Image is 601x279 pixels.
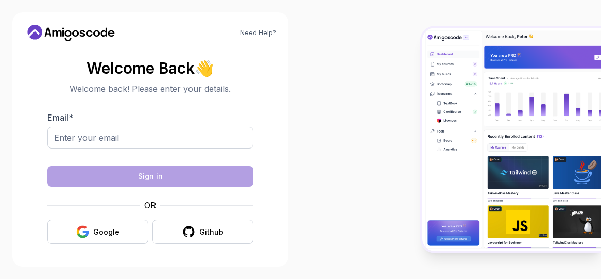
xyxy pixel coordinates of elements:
[138,171,163,182] div: Sign in
[47,112,73,123] label: Email *
[240,29,276,37] a: Need Help?
[152,220,253,244] button: Github
[47,60,253,76] h2: Welcome Back
[144,199,156,211] p: OR
[25,25,117,41] a: Home link
[47,166,253,187] button: Sign in
[93,227,119,237] div: Google
[422,28,601,251] img: Amigoscode Dashboard
[47,220,148,244] button: Google
[193,57,216,79] span: 👋
[199,227,224,237] div: Github
[47,83,253,95] p: Welcome back! Please enter your details.
[47,127,253,149] input: Enter your email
